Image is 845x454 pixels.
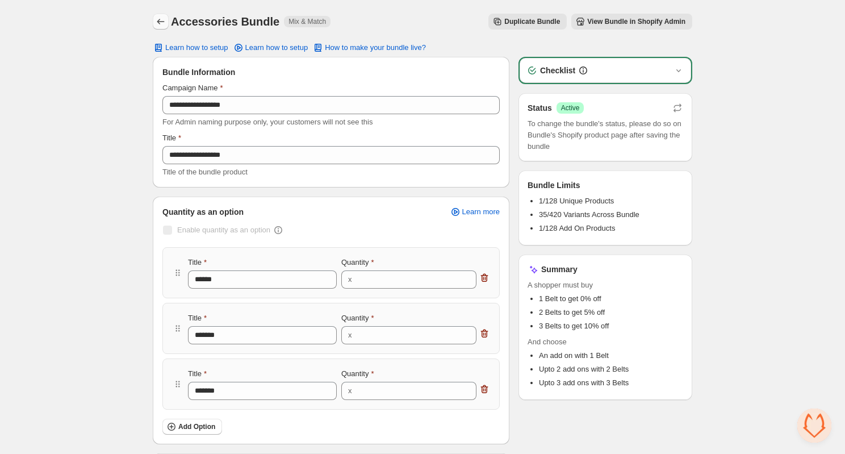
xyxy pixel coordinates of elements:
span: Duplicate Bundle [504,17,560,26]
button: Duplicate Bundle [488,14,567,30]
label: Campaign Name [162,82,223,94]
h3: Bundle Limits [528,180,580,191]
span: Active [561,103,580,113]
span: Enable quantity as an option [177,226,270,234]
span: View Bundle in Shopify Admin [587,17,685,26]
h3: Summary [541,264,578,275]
li: 1 Belt to get 0% off [539,293,683,305]
li: Upto 2 add ons with 2 Belts [539,364,683,375]
span: How to make your bundle live? [325,43,426,52]
span: 1/128 Add On Products [539,224,615,232]
label: Title [188,368,207,380]
li: An add on with 1 Belt [539,350,683,361]
span: Bundle Information [162,66,235,78]
li: 3 Belts to get 10% off [539,320,683,332]
label: Quantity [341,368,374,380]
label: Title [188,257,207,268]
label: Title [188,313,207,324]
h3: Status [528,102,552,114]
span: Mix & Match [288,17,326,26]
a: Learn how to setup [226,40,315,56]
span: 35/420 Variants Across Bundle [539,210,639,219]
a: Learn more [443,204,507,220]
span: 1/128 Unique Products [539,197,614,205]
span: To change the bundle's status, please do so on Bundle's Shopify product page after saving the bundle [528,118,683,152]
h3: Checklist [540,65,575,76]
span: A shopper must buy [528,280,683,291]
button: View Bundle in Shopify Admin [571,14,692,30]
h1: Accessories Bundle [171,15,279,28]
span: Title of the bundle product [162,168,248,176]
span: Quantity as an option [162,206,244,218]
label: Quantity [341,257,374,268]
span: Learn how to setup [165,43,228,52]
button: Add Option [162,419,222,435]
span: And choose [528,336,683,348]
button: Learn how to setup [146,40,235,56]
div: x [348,385,352,397]
div: x [348,274,352,285]
a: Open chat [797,409,831,443]
span: Learn how to setup [245,43,308,52]
span: For Admin naming purpose only, your customers will not see this [162,118,373,126]
li: Upto 3 add ons with 3 Belts [539,377,683,389]
label: Quantity [341,313,374,324]
span: Learn more [462,207,500,216]
button: Back [153,14,169,30]
label: Title [162,132,181,144]
button: How to make your bundle live? [306,40,433,56]
div: x [348,330,352,341]
li: 2 Belts to get 5% off [539,307,683,318]
span: Add Option [178,422,215,431]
